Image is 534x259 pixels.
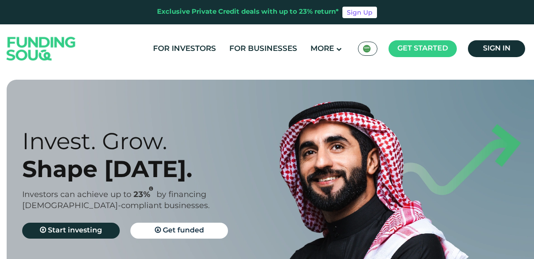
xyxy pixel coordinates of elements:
a: Sign Up [342,7,377,18]
span: Investors can achieve up to [22,191,131,199]
div: Shape [DATE]. [22,155,291,183]
a: Sign in [468,40,525,57]
span: Start investing [48,227,102,234]
span: Get started [397,45,448,52]
a: Start investing [22,223,120,239]
div: Exclusive Private Credit deals with up to 23% return* [157,7,339,17]
span: by financing [DEMOGRAPHIC_DATA]-compliant businesses. [22,191,210,210]
div: Invest. Grow. [22,127,291,155]
span: Sign in [483,45,510,52]
span: Get funded [163,227,204,234]
span: More [310,45,334,53]
span: 23% [133,191,157,199]
i: 23% IRR (expected) ~ 15% Net yield (expected) [149,186,153,191]
a: Get funded [130,223,228,239]
a: For Investors [151,42,218,56]
img: SA Flag [363,45,371,53]
a: For Businesses [227,42,299,56]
